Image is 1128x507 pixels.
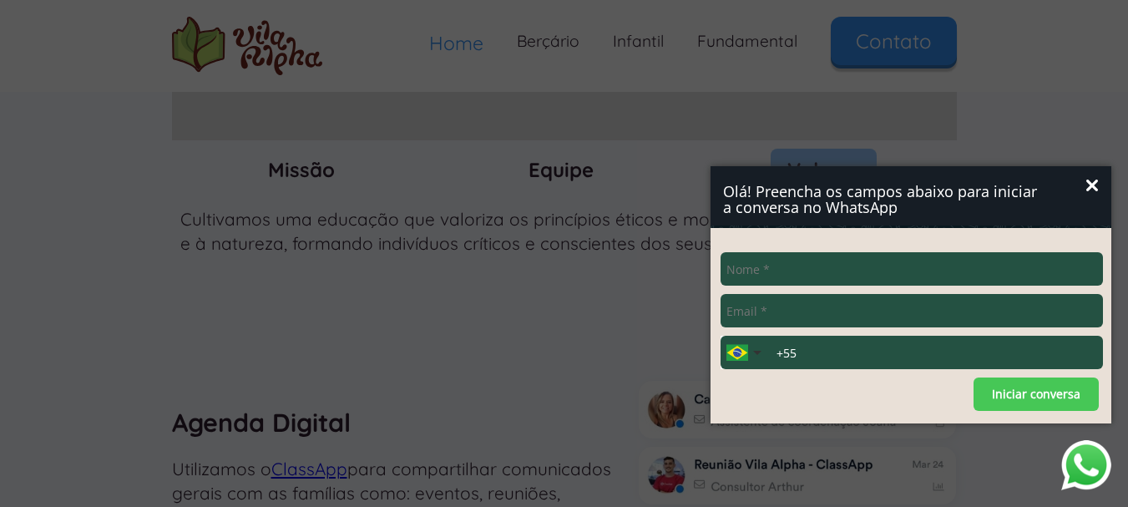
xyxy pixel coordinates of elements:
button: Abrir WhatsApp [1061,439,1111,490]
button: Iniciar conversa [974,378,1099,411]
span: Olá! Preencha os campos abaixo para iniciar [723,181,1037,201]
input: Nome * [721,252,1103,286]
img: br.svg [726,344,748,361]
div: Escolha seu país [721,336,771,369]
span: a conversa no WhatsApp [723,197,898,217]
input: Email * [721,294,1103,327]
input: Telefone * [771,336,1103,369]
